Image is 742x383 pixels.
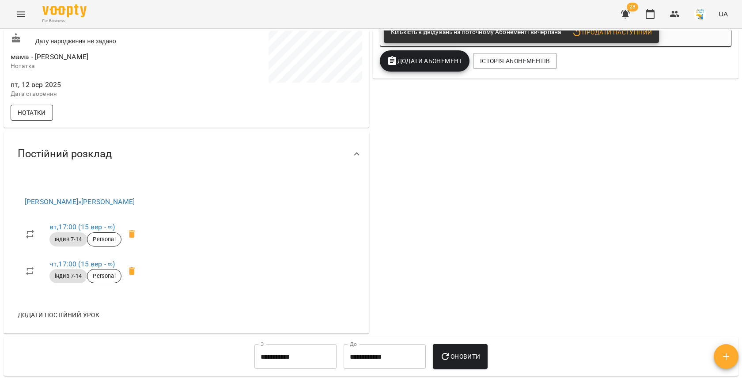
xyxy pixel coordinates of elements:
button: Продати наступний [568,24,655,40]
button: Menu [11,4,32,25]
a: чт,17:00 (15 вер - ∞) [49,260,115,268]
span: Додати постійний урок [18,310,99,320]
a: вт,17:00 (15 вер - ∞) [49,223,115,231]
span: Постійний розклад [18,147,112,161]
p: Нотатка [11,62,185,71]
span: Personal [87,272,121,280]
p: Дата створення [11,90,185,99]
span: 28 [627,3,638,11]
button: Оновити [433,344,487,369]
span: Додати Абонемент [387,56,462,66]
button: Нотатки [11,105,53,121]
a: [PERSON_NAME]»[PERSON_NAME] [25,197,135,206]
span: Видалити приватний урок Анна Карпінець чт 17:00 клієнта Саша Лінник [121,261,143,282]
span: Видалити приватний урок Анна Карпінець вт 17:00 клієнта Саша Лінник [121,224,143,245]
div: Постійний розклад [4,131,369,177]
button: UA [715,6,731,22]
div: Кількість відвідувань на поточному Абонементі вичерпана [391,24,561,40]
span: Історія абонементів [480,56,550,66]
img: 38072b7c2e4bcea27148e267c0c485b2.jpg [694,8,706,20]
span: індив 7-14 [49,235,87,243]
button: Додати постійний урок [14,307,103,323]
span: пт, 12 вер 2025 [11,80,185,90]
span: Оновити [440,351,480,362]
button: Додати Абонемент [380,50,469,72]
button: Історія абонементів [473,53,557,69]
span: Нотатки [18,107,46,118]
span: For Business [42,18,87,24]
div: Дату народження не задано [9,31,186,47]
span: UA [719,9,728,19]
img: Voopty Logo [42,4,87,17]
span: Personal [87,235,121,243]
span: Продати наступний [572,27,652,38]
span: індив 7-14 [49,272,87,280]
span: мама - [PERSON_NAME] [11,53,88,61]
